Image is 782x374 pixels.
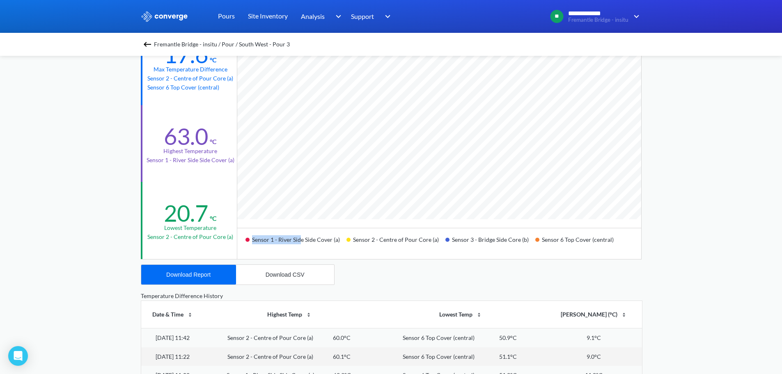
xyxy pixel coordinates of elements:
td: [DATE] 11:42 [141,328,204,347]
th: Date & Time [141,301,204,328]
div: Open Intercom Messenger [8,346,28,366]
p: Sensor 6 Top Cover (central) [147,83,233,92]
div: Lowest temperature [164,223,216,232]
img: backspace.svg [142,39,152,49]
div: 50.9°C [499,333,517,342]
img: downArrow.svg [380,11,393,21]
span: Support [351,11,374,21]
img: sort-icon.svg [621,312,627,318]
img: logo_ewhite.svg [141,11,188,22]
th: Highest Temp [204,301,375,328]
p: Sensor 2 - Centre of Pour Core (a) [147,232,233,241]
div: Download Report [166,271,211,278]
div: 60.0°C [333,333,351,342]
th: [PERSON_NAME] (°C) [546,301,642,328]
img: sort-icon.svg [187,312,193,318]
div: Max temperature difference [154,65,227,74]
div: Temperature Difference History [141,291,642,301]
div: 63.0 [164,122,208,150]
p: Sensor 1 - River Side Side Cover (a) [147,156,234,165]
div: Sensor 2 - Centre of Pour Core (a) [227,333,313,342]
div: Sensor 2 - Centre of Pour Core (a) [227,352,313,361]
div: Sensor 6 Top Cover (central) [535,233,620,252]
div: 60.1°C [333,352,351,361]
div: Download CSV [266,271,305,278]
img: downArrow.svg [628,11,642,21]
th: Lowest Temp [375,301,546,328]
span: Fremantle Bridge - insitu [568,17,628,23]
div: 20.7 [164,199,208,227]
img: sort-icon.svg [476,312,482,318]
td: 9.1°C [546,328,642,347]
img: downArrow.svg [330,11,343,21]
div: Sensor 6 Top Cover (central) [403,333,475,342]
div: Highest temperature [163,147,217,156]
div: 51.1°C [499,352,517,361]
td: [DATE] 11:22 [141,347,204,366]
span: Fremantle Bridge - insitu / Pour / South West - Pour 3 [154,39,290,50]
button: Download CSV [236,265,334,285]
div: Sensor 6 Top Cover (central) [403,352,475,361]
button: Download Report [141,265,236,285]
p: Sensor 2 - Centre of Pour Core (a) [147,74,233,83]
td: 9.0°C [546,347,642,366]
span: Analysis [301,11,325,21]
div: Sensor 2 - Centre of Pour Core (a) [346,233,445,252]
img: sort-icon.svg [305,312,312,318]
div: Sensor 1 - River Side Side Cover (a) [245,233,346,252]
div: Sensor 3 - Bridge Side Core (b) [445,233,535,252]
